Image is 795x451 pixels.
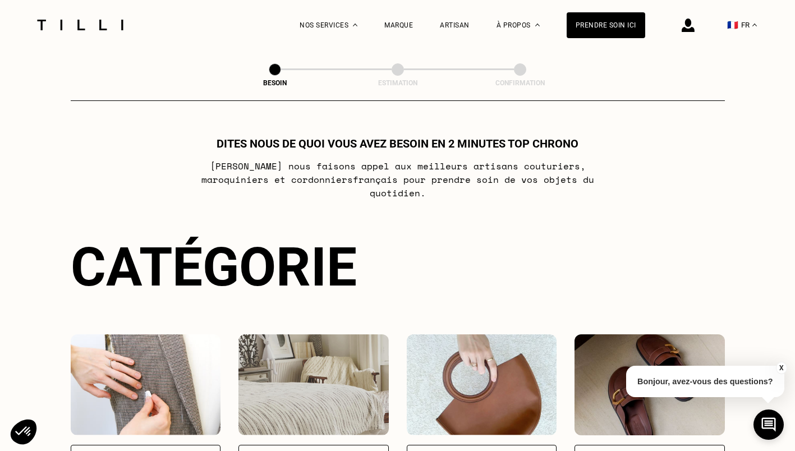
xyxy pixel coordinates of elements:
img: Intérieur [238,334,389,435]
h1: Dites nous de quoi vous avez besoin en 2 minutes top chrono [217,137,578,150]
img: Accessoires [407,334,557,435]
button: X [775,362,787,374]
img: Vêtements [71,334,221,435]
a: Marque [384,21,413,29]
div: Besoin [219,79,331,87]
div: Catégorie [71,236,725,298]
p: Bonjour, avez-vous des questions? [626,366,784,397]
a: Artisan [440,21,470,29]
img: Logo du service de couturière Tilli [33,20,127,30]
img: Menu déroulant [353,24,357,26]
img: Menu déroulant à propos [535,24,540,26]
div: Estimation [342,79,454,87]
img: Chaussures [575,334,725,435]
img: icône connexion [682,19,695,32]
img: menu déroulant [752,24,757,26]
div: Confirmation [464,79,576,87]
p: [PERSON_NAME] nous faisons appel aux meilleurs artisans couturiers , maroquiniers et cordonniers ... [175,159,620,200]
span: 🇫🇷 [727,20,738,30]
a: Prendre soin ici [567,12,645,38]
